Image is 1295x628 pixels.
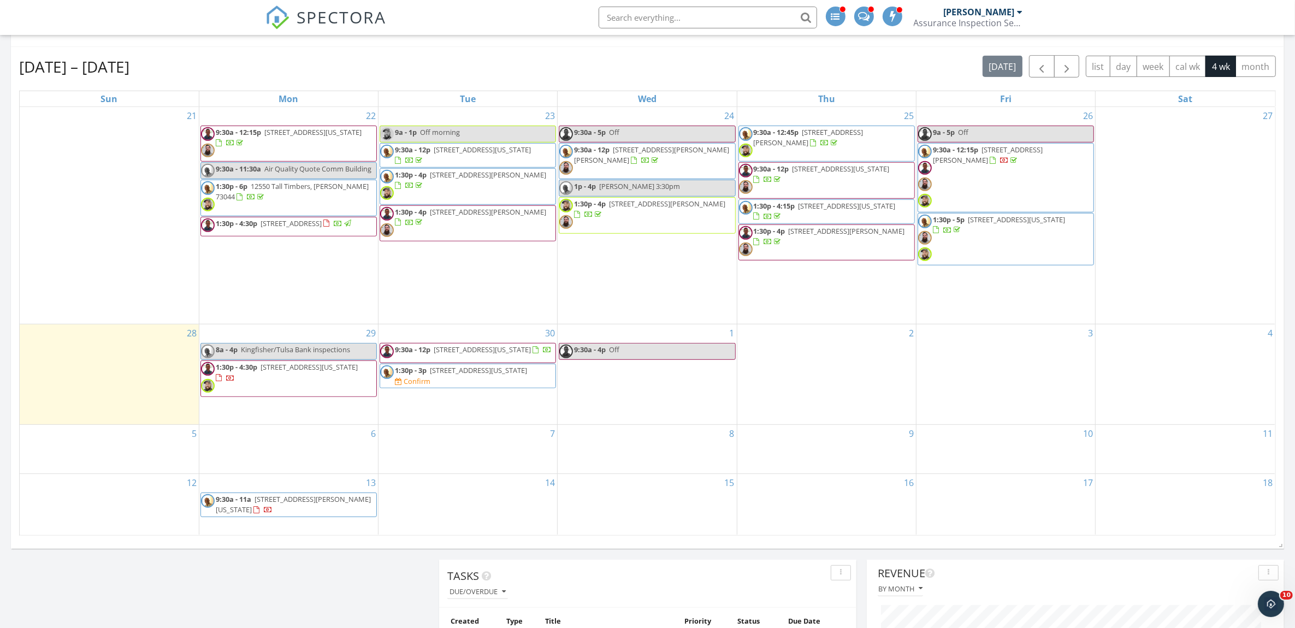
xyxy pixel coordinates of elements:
[241,345,350,354] span: Kingfisher/Tulsa Bank inspections
[185,107,199,125] a: Go to September 21, 2025
[265,15,387,38] a: SPECTORA
[907,425,916,442] a: Go to October 9, 2025
[380,127,394,141] img: 20240802_12_27_55.4580500.jpg
[379,324,558,425] td: Go to September 30, 2025
[19,56,129,78] h2: [DATE] – [DATE]
[395,127,417,137] span: 9a - 1p
[201,181,215,195] img: 1858082027.png
[216,127,261,137] span: 9:30a - 12:15p
[738,224,915,260] a: 1:30p - 4p [STREET_ADDRESS][PERSON_NAME]
[430,207,546,217] span: [STREET_ADDRESS][PERSON_NAME]
[754,201,896,221] a: 1:30p - 4:15p [STREET_ADDRESS][US_STATE]
[1081,425,1095,442] a: Go to October 10, 2025
[914,17,1023,28] div: Assurance Inspection Services LLC
[20,474,199,535] td: Go to October 12, 2025
[559,145,573,158] img: 1858082027.png
[185,474,199,491] a: Go to October 12, 2025
[754,127,864,147] a: 9:30a - 12:45p [STREET_ADDRESS][PERSON_NAME]
[395,207,546,227] a: 1:30p - 4p [STREET_ADDRESS][PERSON_NAME]
[379,474,558,535] td: Go to October 14, 2025
[1176,91,1195,106] a: Saturday
[216,494,251,504] span: 9:30a - 11a
[261,218,322,228] span: [STREET_ADDRESS]
[789,226,905,236] span: [STREET_ADDRESS][PERSON_NAME]
[380,207,394,221] img: 20211004_065554.jpg
[1096,474,1275,535] td: Go to October 18, 2025
[878,585,923,593] div: By month
[723,107,737,125] a: Go to September 24, 2025
[98,91,120,106] a: Sunday
[574,127,606,137] span: 9:30a - 5p
[737,107,916,324] td: Go to September 25, 2025
[543,474,557,491] a: Go to October 14, 2025
[380,345,394,358] img: 20211004_065554.jpg
[574,145,729,165] a: 9:30a - 12p [STREET_ADDRESS][PERSON_NAME][PERSON_NAME]
[737,425,916,474] td: Go to October 9, 2025
[450,588,506,596] div: Due/Overdue
[201,494,215,508] img: 1858082027.png
[261,362,358,372] span: [STREET_ADDRESS][US_STATE]
[559,197,735,233] a: 1:30p - 4p [STREET_ADDRESS][PERSON_NAME]
[1081,107,1095,125] a: Go to September 26, 2025
[380,364,556,388] a: 1:30p - 3p [STREET_ADDRESS][US_STATE] Confirm
[395,170,546,190] a: 1:30p - 4p [STREET_ADDRESS][PERSON_NAME]
[933,145,1043,165] a: 9:30a - 12:15p [STREET_ADDRESS][PERSON_NAME]
[559,199,573,212] img: 20240802_12_27_55.4580500.jpg
[574,345,606,354] span: 9:30a - 4p
[200,180,377,216] a: 1:30p - 6p 12550 Tall Timbers, [PERSON_NAME] 73044
[430,365,527,375] span: [STREET_ADDRESS][US_STATE]
[264,127,362,137] span: [STREET_ADDRESS][US_STATE]
[420,127,460,137] span: Off morning
[216,494,371,514] a: 9:30a - 11a [STREET_ADDRESS][PERSON_NAME][US_STATE]
[1261,474,1275,491] a: Go to October 18, 2025
[1261,425,1275,442] a: Go to October 11, 2025
[754,226,785,236] span: 1:30p - 4p
[918,231,932,245] img: pxl_20250916_195229425.jpg
[201,218,215,232] img: 20211004_065554.jpg
[728,425,737,442] a: Go to October 8, 2025
[276,91,300,106] a: Monday
[968,215,1065,224] span: [STREET_ADDRESS][US_STATE]
[216,362,358,382] a: 1:30p - 4:30p [STREET_ADDRESS][US_STATE]
[199,107,378,324] td: Go to September 22, 2025
[916,474,1095,535] td: Go to October 17, 2025
[558,107,737,324] td: Go to September 24, 2025
[380,168,556,204] a: 1:30p - 4p [STREET_ADDRESS][PERSON_NAME]
[216,181,247,191] span: 1:30p - 6p
[738,162,915,198] a: 9:30a - 12p [STREET_ADDRESS][US_STATE]
[395,145,430,155] span: 9:30a - 12p
[793,164,890,174] span: [STREET_ADDRESS][US_STATE]
[933,145,978,155] span: 9:30a - 12:15p
[199,324,378,425] td: Go to September 29, 2025
[20,107,199,324] td: Go to September 21, 2025
[201,127,215,141] img: 20211004_065554.jpg
[739,226,753,240] img: 20211004_065554.jpg
[200,360,377,396] a: 1:30p - 4:30p [STREET_ADDRESS][US_STATE]
[297,5,387,28] span: SPECTORA
[559,181,573,195] img: 1858082027.png
[216,218,353,228] a: 1:30p - 4:30p [STREET_ADDRESS]
[739,144,753,157] img: 20240802_12_27_55.4580500.jpg
[739,180,753,194] img: pxl_20250916_195229425.jpg
[379,425,558,474] td: Go to October 7, 2025
[199,425,378,474] td: Go to October 6, 2025
[216,181,369,202] a: 1:30p - 6p 12550 Tall Timbers, [PERSON_NAME] 73044
[1081,474,1095,491] a: Go to October 17, 2025
[369,425,378,442] a: Go to October 6, 2025
[754,164,890,184] a: 9:30a - 12p [STREET_ADDRESS][US_STATE]
[609,199,725,209] span: [STREET_ADDRESS][PERSON_NAME]
[816,91,837,106] a: Thursday
[216,345,238,354] span: 8a - 4p
[1280,591,1293,600] span: 10
[739,242,753,256] img: pxl_20250916_195229425.jpg
[574,145,729,165] span: [STREET_ADDRESS][PERSON_NAME][PERSON_NAME]
[599,7,817,28] input: Search everything...
[395,376,430,387] a: Confirm
[201,198,215,211] img: 20240802_12_27_55.4580500.jpg
[216,127,362,147] a: 9:30a - 12:15p [STREET_ADDRESS][US_STATE]
[574,145,610,155] span: 9:30a - 12p
[916,425,1095,474] td: Go to October 10, 2025
[918,215,932,228] img: 1858082027.png
[1137,56,1170,77] button: week
[1096,107,1275,324] td: Go to September 27, 2025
